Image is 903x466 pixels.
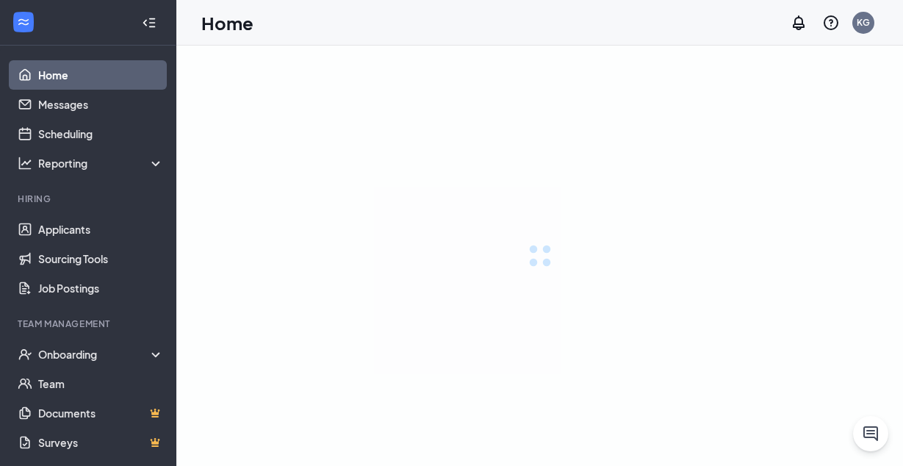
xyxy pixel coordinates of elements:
div: Onboarding [38,347,165,362]
a: Scheduling [38,119,164,148]
a: Messages [38,90,164,119]
a: Sourcing Tools [38,244,164,273]
a: Home [38,60,164,90]
svg: UserCheck [18,347,32,362]
button: ChatActive [853,416,888,451]
svg: QuestionInfo [822,14,840,32]
h1: Home [201,10,253,35]
a: Job Postings [38,273,164,303]
div: KG [857,16,870,29]
div: Hiring [18,193,161,205]
a: SurveysCrown [38,428,164,457]
div: Reporting [38,156,165,171]
div: Team Management [18,318,161,330]
svg: Collapse [142,15,157,30]
svg: Analysis [18,156,32,171]
a: Applicants [38,215,164,244]
svg: WorkstreamLogo [16,15,31,29]
svg: Notifications [790,14,807,32]
a: Team [38,369,164,398]
a: DocumentsCrown [38,398,164,428]
svg: ChatActive [862,425,879,442]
